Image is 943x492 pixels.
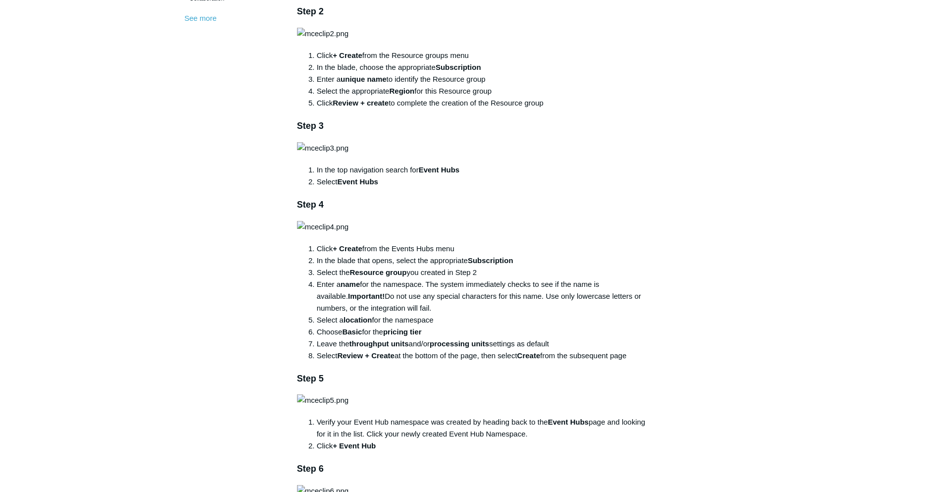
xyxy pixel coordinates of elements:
strong: Event Hubs [419,165,460,174]
li: In the blade, choose the appropriate [317,61,646,73]
img: mceclip3.png [297,142,348,154]
li: Click from the Events Hubs menu [317,243,646,255]
strong: Event Hubs [548,418,589,426]
strong: Important! [348,292,385,300]
strong: Resource group [349,268,406,276]
strong: Review + Create [337,351,394,360]
li: Select the appropriate for this Resource group [317,85,646,97]
h3: Step 2 [297,4,646,19]
strong: Basic [342,328,362,336]
strong: Subscription [468,256,513,265]
li: Verify your Event Hub namespace was created by heading back to the page and looking for it in the... [317,416,646,440]
h3: Step 4 [297,198,646,212]
li: Select at the bottom of the page, then select from the subsequent page [317,350,646,362]
h3: Step 6 [297,462,646,476]
a: See more [185,14,217,22]
li: Click [317,440,646,452]
li: In the top navigation search for [317,164,646,176]
strong: Review + create [333,99,389,107]
li: Click from the Resource groups menu [317,50,646,61]
strong: location [344,316,372,324]
h3: Step 3 [297,119,646,133]
img: mceclip5.png [297,394,348,406]
strong: Create [517,351,541,360]
strong: processing units [430,339,489,348]
strong: pricing tier [383,328,422,336]
li: Select a for the namespace [317,314,646,326]
li: Leave the and/or settings as default [317,338,646,350]
strong: unique name [341,75,387,83]
strong: + Event Hub [333,441,376,450]
img: mceclip2.png [297,28,348,40]
li: Select [317,176,646,188]
li: Select the you created in Step 2 [317,267,646,278]
strong: name [341,280,360,288]
strong: Subscription [436,63,481,71]
img: mceclip4.png [297,221,348,233]
strong: Event Hubs [337,177,378,186]
li: Enter a to identify the Resource group [317,73,646,85]
li: In the blade that opens, select the appropriate [317,255,646,267]
li: Click to complete the creation of the Resource group [317,97,646,109]
strong: + Create [333,51,362,59]
strong: throughput units [349,339,409,348]
strong: Region [389,87,414,95]
li: Choose for the [317,326,646,338]
li: Enter a for the namespace. The system immediately checks to see if the name is available. Do not ... [317,278,646,314]
strong: + Create [333,244,362,253]
h3: Step 5 [297,372,646,386]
